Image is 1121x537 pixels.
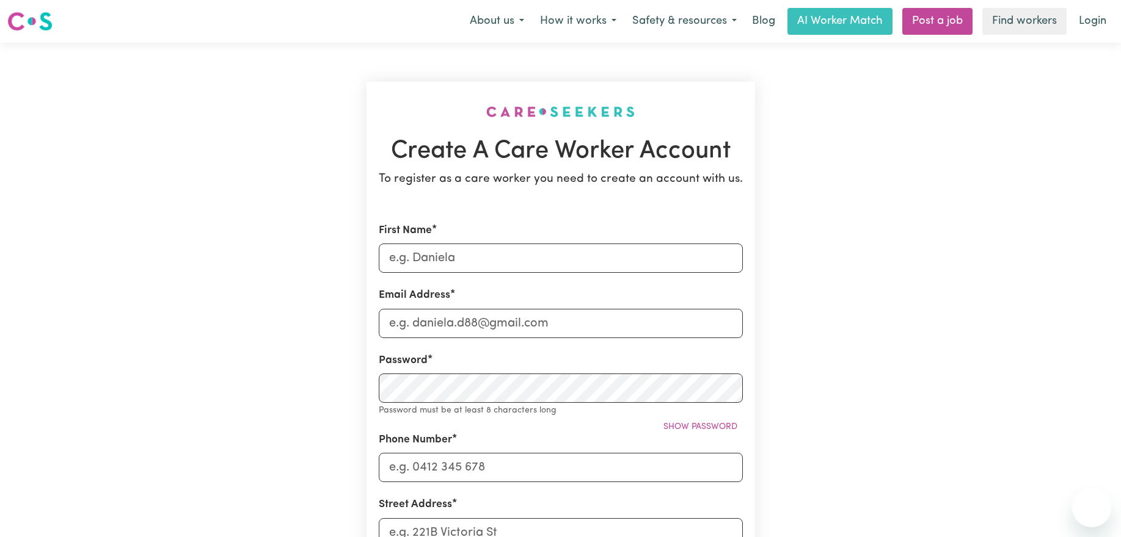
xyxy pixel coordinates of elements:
span: Show password [663,422,737,431]
a: Careseekers logo [7,7,53,35]
button: Show password [658,417,743,436]
label: Street Address [379,497,452,513]
iframe: Button to launch messaging window [1072,488,1111,527]
img: Careseekers logo [7,10,53,32]
input: e.g. 0412 345 678 [379,453,743,482]
h1: Create A Care Worker Account [379,137,743,166]
label: Password [379,353,428,369]
button: How it works [532,9,624,34]
input: e.g. Daniela [379,243,743,273]
a: AI Worker Match [787,8,893,35]
label: First Name [379,223,432,239]
a: Login [1072,8,1114,35]
label: Email Address [379,287,450,303]
a: Find workers [982,8,1067,35]
p: To register as a care worker you need to create an account with us. [379,171,743,189]
input: e.g. daniela.d88@gmail.com [379,309,743,338]
label: Phone Number [379,432,452,448]
button: Safety & resources [624,9,745,34]
button: About us [462,9,532,34]
a: Post a job [902,8,973,35]
a: Blog [745,8,783,35]
small: Password must be at least 8 characters long [379,406,557,415]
